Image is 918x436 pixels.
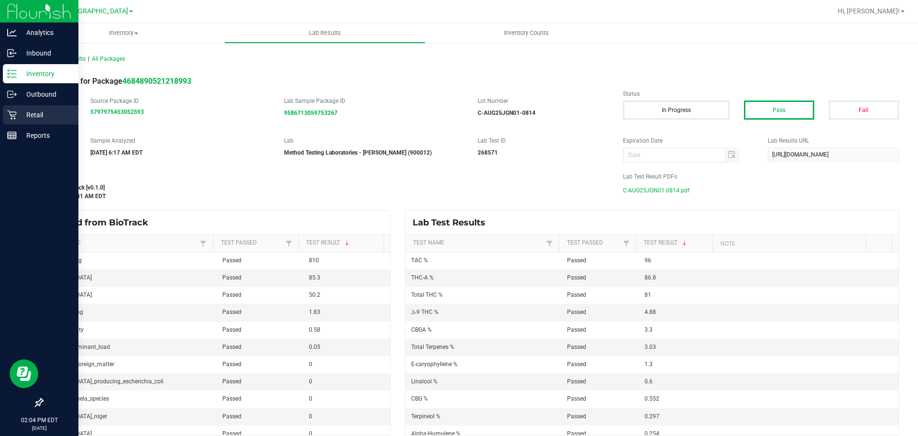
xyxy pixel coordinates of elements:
span: 3.03 [645,344,656,350]
p: Analytics [17,27,74,38]
span: filth_feces_foreign_matter [48,361,114,368]
span: Passed [567,361,586,368]
span: 0 [309,413,312,420]
strong: C-AUG25JGN01-0814 [478,110,535,116]
span: 810 [309,257,319,264]
span: Synced from BioTrack [50,217,155,228]
inline-svg: Analytics [7,28,17,37]
a: Filter [283,237,295,249]
label: Lab Test ID [478,136,609,145]
span: THC-A % [411,274,434,281]
span: 0 [309,378,312,385]
span: Passed [567,274,586,281]
iframe: Resource center [10,359,38,388]
a: 9586713059753267 [284,110,338,116]
span: 86.8 [645,274,656,281]
span: Total Terpenes % [411,344,454,350]
span: 81 [645,291,651,298]
span: Passed [567,309,586,315]
a: 4684890521218993 [122,77,191,86]
label: Sample Analyzed [90,136,270,145]
p: [DATE] [4,425,74,432]
inline-svg: Inventory [7,69,17,78]
span: Inventory Counts [491,29,562,37]
p: Outbound [17,89,74,100]
span: Passed [567,395,586,402]
span: total_contaminant_load [48,344,110,350]
a: Filter [197,237,209,249]
button: In Progress [623,101,730,120]
a: Test PassedSortable [221,239,283,247]
span: Passed [222,395,241,402]
span: 0 [309,361,312,368]
span: Passed [567,291,586,298]
label: Last Modified [42,172,609,181]
span: Passed [222,291,241,298]
span: 3.3 [645,326,653,333]
span: Linalool % [411,378,437,385]
span: Passed [222,413,241,420]
span: Δ-9 THC % [411,309,438,315]
p: Inbound [17,47,74,59]
span: 4.88 [645,309,656,315]
a: Test NameSortable [413,239,544,247]
p: 02:04 PM EDT [4,416,74,425]
a: 5797975453052593 [90,109,144,115]
span: 1.3 [645,361,653,368]
span: Lab Result for Package [42,77,191,86]
strong: [DATE] 6:17 AM EDT [90,149,142,156]
inline-svg: Inbound [7,48,17,58]
span: Passed [567,257,586,264]
label: Lab [284,136,463,145]
span: Passed [222,309,241,315]
a: Test PassedSortable [567,239,621,247]
span: 0.552 [645,395,659,402]
span: | [88,56,89,62]
span: Passed [222,344,241,350]
label: Source Package ID [90,97,270,105]
span: [MEDICAL_DATA]_producing_escherichia_coli [48,378,164,385]
span: 0 [309,395,312,402]
a: Filter [544,237,555,249]
a: Inventory [23,23,224,43]
span: Passed [567,378,586,385]
label: Lot Number [478,97,609,105]
span: Passed [222,326,241,333]
button: Pass [744,101,814,120]
a: Inventory Counts [426,23,627,43]
strong: 268571 [478,149,498,156]
span: 85.3 [309,274,320,281]
span: 1.83 [309,309,320,315]
a: Lab Results [224,23,426,43]
label: Status [623,89,899,98]
a: Filter [621,237,632,249]
span: All Packages [92,56,125,62]
span: Passed [567,344,586,350]
label: Expiration Date [623,136,754,145]
span: Lab Test Results [413,217,492,228]
span: Sortable [681,239,688,247]
span: [GEOGRAPHIC_DATA] [63,7,128,15]
span: 96 [645,257,651,264]
span: any_salmonela_species [48,395,109,402]
span: Passed [567,413,586,420]
span: Terpineol % [411,413,440,420]
p: Retail [17,109,74,121]
span: Hi, [PERSON_NAME]! [838,7,900,15]
span: CBGA % [411,326,432,333]
span: 0.05 [309,344,320,350]
a: Test NameSortable [50,239,197,247]
inline-svg: Outbound [7,89,17,99]
span: C-AUG25JGN01-0814.pdf [623,183,689,198]
span: 0.58 [309,326,320,333]
a: Test ResultSortable [306,239,380,247]
span: TAC % [411,257,428,264]
span: CBG % [411,395,428,402]
span: 0.6 [645,378,653,385]
inline-svg: Retail [7,110,17,120]
span: 50.2 [309,291,320,298]
span: Passed [222,257,241,264]
span: Lab Results [296,29,354,37]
